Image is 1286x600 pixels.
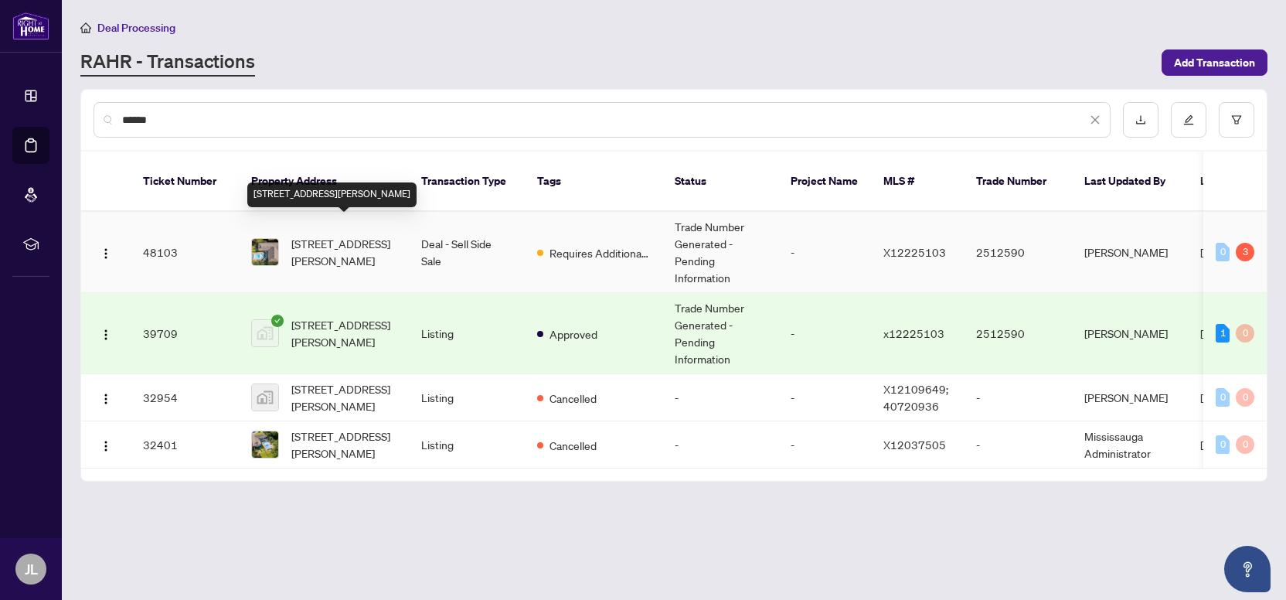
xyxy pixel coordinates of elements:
[778,374,871,421] td: -
[409,374,525,421] td: Listing
[1090,114,1101,125] span: close
[549,244,650,261] span: Requires Additional Docs
[778,212,871,293] td: -
[964,421,1072,469] td: -
[252,239,278,265] img: thumbnail-img
[1072,374,1188,421] td: [PERSON_NAME]
[549,326,597,343] span: Approved
[964,152,1072,212] th: Trade Number
[291,316,396,350] span: [STREET_ADDRESS][PERSON_NAME]
[252,431,278,458] img: thumbnail-img
[1171,102,1206,138] button: edit
[100,393,112,405] img: Logo
[131,152,239,212] th: Ticket Number
[25,558,38,580] span: JL
[1200,438,1234,452] span: [DATE]
[1236,388,1254,407] div: 0
[100,329,112,341] img: Logo
[549,437,597,454] span: Cancelled
[1162,49,1267,76] button: Add Transaction
[409,212,525,293] td: Deal - Sell Side Sale
[252,384,278,411] img: thumbnail-img
[291,380,396,414] span: [STREET_ADDRESS][PERSON_NAME]
[662,293,778,374] td: Trade Number Generated - Pending Information
[549,390,597,407] span: Cancelled
[1200,390,1234,404] span: [DATE]
[1072,212,1188,293] td: [PERSON_NAME]
[662,212,778,293] td: Trade Number Generated - Pending Information
[883,245,946,259] span: X12225103
[1236,324,1254,343] div: 0
[291,428,396,462] span: [STREET_ADDRESS][PERSON_NAME]
[1072,421,1188,469] td: Mississauga Administrator
[131,421,239,469] td: 32401
[80,22,91,33] span: home
[964,293,1072,374] td: 2512590
[1216,243,1230,261] div: 0
[662,152,778,212] th: Status
[964,212,1072,293] td: 2512590
[525,152,662,212] th: Tags
[1236,435,1254,454] div: 0
[1174,50,1255,75] span: Add Transaction
[1200,326,1234,340] span: [DATE]
[131,374,239,421] td: 32954
[778,293,871,374] td: -
[1123,102,1158,138] button: download
[100,440,112,452] img: Logo
[1216,324,1230,343] div: 1
[131,293,239,374] td: 39709
[883,382,948,413] span: X12109649; 40720936
[1216,388,1230,407] div: 0
[1216,435,1230,454] div: 0
[1231,114,1242,125] span: filter
[409,293,525,374] td: Listing
[1183,114,1194,125] span: edit
[778,152,871,212] th: Project Name
[662,374,778,421] td: -
[94,385,118,410] button: Logo
[94,432,118,457] button: Logo
[80,49,255,77] a: RAHR - Transactions
[94,240,118,264] button: Logo
[247,182,417,207] div: [STREET_ADDRESS][PERSON_NAME]
[1219,102,1254,138] button: filter
[97,21,175,35] span: Deal Processing
[1200,245,1234,259] span: [DATE]
[239,152,409,212] th: Property Address
[12,12,49,40] img: logo
[871,152,964,212] th: MLS #
[1135,114,1146,125] span: download
[778,421,871,469] td: -
[964,374,1072,421] td: -
[662,421,778,469] td: -
[131,212,239,293] td: 48103
[271,315,284,327] span: check-circle
[252,320,278,346] img: thumbnail-img
[883,326,944,340] span: x12225103
[100,247,112,260] img: Logo
[883,438,946,452] span: X12037505
[1224,546,1271,592] button: Open asap
[1072,293,1188,374] td: [PERSON_NAME]
[1072,152,1188,212] th: Last Updated By
[409,421,525,469] td: Listing
[291,235,396,269] span: [STREET_ADDRESS][PERSON_NAME]
[409,152,525,212] th: Transaction Type
[94,321,118,346] button: Logo
[1236,243,1254,261] div: 3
